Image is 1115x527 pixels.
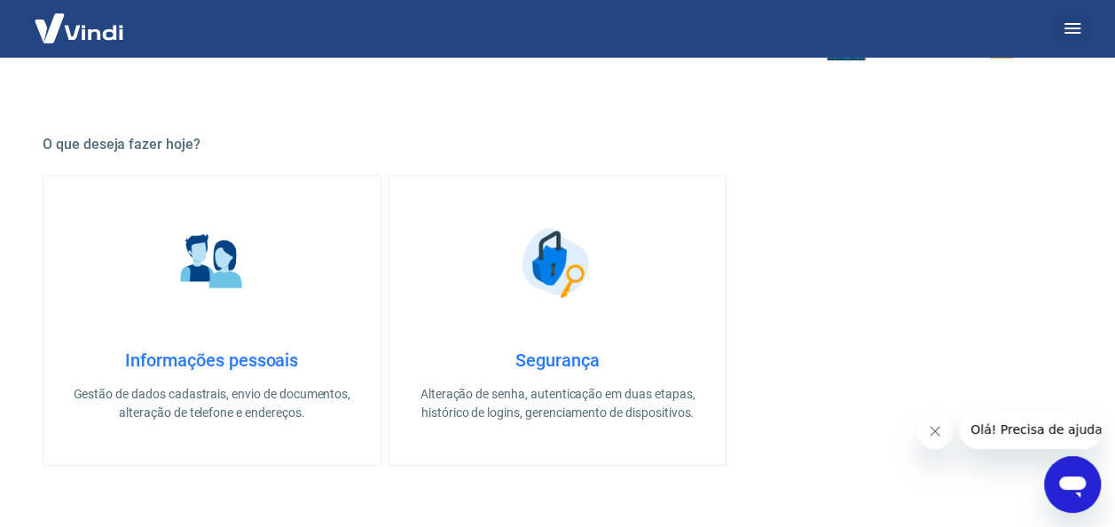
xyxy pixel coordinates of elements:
p: Alteração de senha, autenticação em duas etapas, histórico de logins, gerenciamento de dispositivos. [418,385,698,422]
a: Informações pessoaisInformações pessoaisGestão de dados cadastrais, envio de documentos, alteraçã... [43,175,381,466]
a: SegurançaSegurançaAlteração de senha, autenticação em duas etapas, histórico de logins, gerenciam... [389,175,727,466]
h4: Informações pessoais [72,350,352,371]
iframe: Fechar mensagem [917,413,953,449]
iframe: Botão para abrir a janela de mensagens [1044,456,1101,513]
img: Segurança [513,218,601,307]
iframe: Mensagem da empresa [960,410,1101,449]
h4: Segurança [418,350,698,371]
img: Informações pessoais [168,218,256,307]
span: Olá! Precisa de ajuda? [11,12,149,27]
img: Vindi [21,1,137,55]
h5: O que deseja fazer hoje? [43,136,1072,153]
p: Gestão de dados cadastrais, envio de documentos, alteração de telefone e endereços. [72,385,352,422]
